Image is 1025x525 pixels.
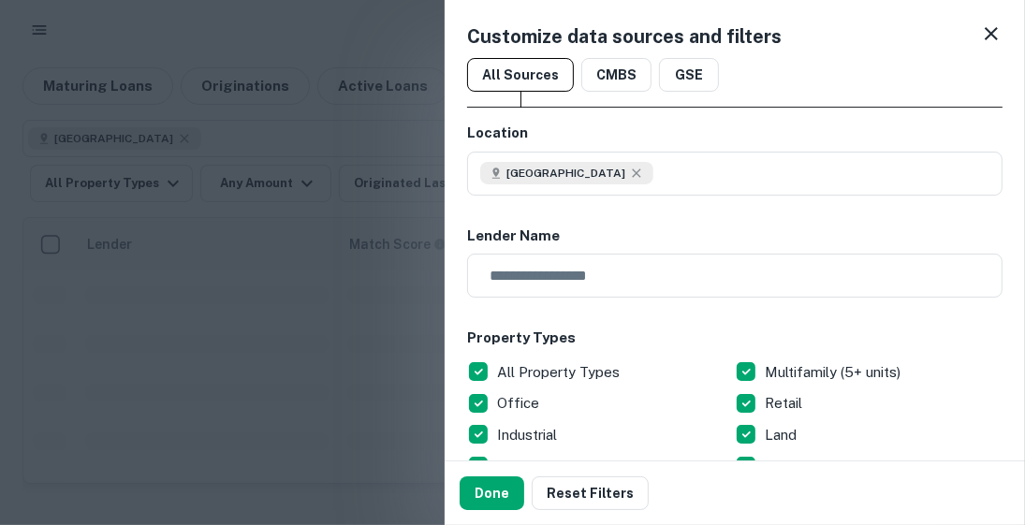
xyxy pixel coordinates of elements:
span: [GEOGRAPHIC_DATA] [506,165,625,182]
button: Done [460,476,524,510]
h6: Lender Name [467,226,1003,247]
iframe: Chat Widget [931,315,1025,405]
p: Office [497,392,543,415]
p: All Property Types [497,361,623,384]
button: CMBS [581,58,652,92]
button: Reset Filters [532,476,649,510]
p: Hospitality [765,455,840,477]
p: Multifamily (5+ units) [765,361,904,384]
h6: Location [467,123,1003,144]
p: Industrial [497,424,561,446]
h5: Customize data sources and filters [467,22,782,51]
h6: Property Types [467,328,1003,349]
p: Retail [765,392,806,415]
button: GSE [659,58,719,92]
p: Mixed-Use [497,455,573,477]
button: All Sources [467,58,574,92]
p: Land [765,424,800,446]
